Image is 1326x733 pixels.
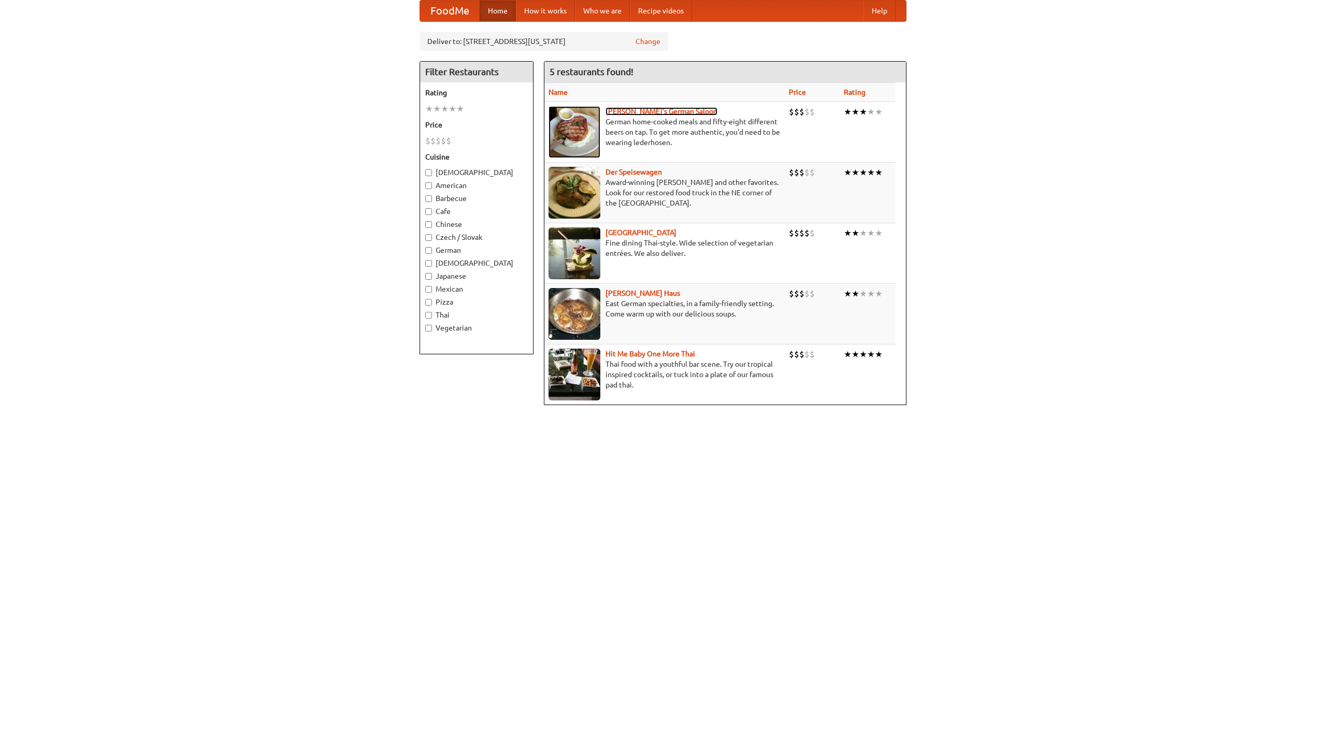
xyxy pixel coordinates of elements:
li: ★ [867,349,875,360]
input: American [425,182,432,189]
ng-pluralize: 5 restaurants found! [550,67,633,77]
li: ★ [859,106,867,118]
li: $ [799,167,804,178]
li: $ [794,288,799,299]
p: Award-winning [PERSON_NAME] and other favorites. Look for our restored food truck in the NE corne... [549,177,781,208]
input: Barbecue [425,195,432,202]
label: [DEMOGRAPHIC_DATA] [425,258,528,268]
img: babythai.jpg [549,349,600,400]
li: ★ [852,167,859,178]
li: $ [436,135,441,147]
a: [PERSON_NAME]'s German Saloon [606,107,717,116]
li: $ [794,349,799,360]
li: $ [799,106,804,118]
label: Czech / Slovak [425,232,528,242]
h4: Filter Restaurants [420,62,533,82]
img: esthers.jpg [549,106,600,158]
input: German [425,247,432,254]
h5: Rating [425,88,528,98]
li: $ [810,106,815,118]
a: [PERSON_NAME] Haus [606,289,680,297]
input: Vegetarian [425,325,432,332]
li: $ [804,106,810,118]
li: $ [789,106,794,118]
label: [DEMOGRAPHIC_DATA] [425,167,528,178]
p: Fine dining Thai-style. Wide selection of vegetarian entrées. We also deliver. [549,238,781,258]
li: ★ [852,288,859,299]
label: Mexican [425,284,528,294]
label: Cafe [425,206,528,217]
input: Mexican [425,286,432,293]
li: $ [789,227,794,239]
li: ★ [844,227,852,239]
li: $ [794,227,799,239]
p: German home-cooked meals and fifty-eight different beers on tap. To get more authentic, you'd nee... [549,117,781,148]
p: East German specialties, in a family-friendly setting. Come warm up with our delicious soups. [549,298,781,319]
a: FoodMe [420,1,480,21]
li: ★ [425,103,433,114]
li: $ [799,227,804,239]
a: Home [480,1,516,21]
li: ★ [844,288,852,299]
label: German [425,245,528,255]
input: [DEMOGRAPHIC_DATA] [425,260,432,267]
li: $ [804,227,810,239]
li: $ [799,349,804,360]
input: Cafe [425,208,432,215]
input: Czech / Slovak [425,234,432,241]
input: Japanese [425,273,432,280]
img: speisewagen.jpg [549,167,600,219]
img: satay.jpg [549,227,600,279]
li: ★ [867,106,875,118]
a: How it works [516,1,575,21]
li: ★ [859,288,867,299]
a: Hit Me Baby One More Thai [606,350,695,358]
a: Help [863,1,896,21]
li: ★ [852,227,859,239]
label: Pizza [425,297,528,307]
label: Chinese [425,219,528,229]
li: ★ [844,106,852,118]
li: ★ [875,106,883,118]
li: $ [789,349,794,360]
li: ★ [844,167,852,178]
li: ★ [859,167,867,178]
li: ★ [852,349,859,360]
li: $ [789,288,794,299]
a: Name [549,88,568,96]
li: $ [810,227,815,239]
p: Thai food with a youthful bar scene. Try our tropical inspired cocktails, or tuck into a plate of... [549,359,781,390]
li: ★ [875,349,883,360]
img: kohlhaus.jpg [549,288,600,340]
li: ★ [852,106,859,118]
a: [GEOGRAPHIC_DATA] [606,228,676,237]
li: ★ [441,103,449,114]
li: $ [810,288,815,299]
li: ★ [875,288,883,299]
h5: Cuisine [425,152,528,162]
li: $ [794,167,799,178]
li: ★ [867,227,875,239]
input: Chinese [425,221,432,228]
label: American [425,180,528,191]
a: Recipe videos [630,1,692,21]
li: $ [804,349,810,360]
label: Barbecue [425,193,528,204]
li: ★ [456,103,464,114]
li: $ [789,167,794,178]
a: Price [789,88,806,96]
a: Change [636,36,660,47]
li: $ [799,288,804,299]
li: $ [810,167,815,178]
li: ★ [433,103,441,114]
li: ★ [449,103,456,114]
li: ★ [859,227,867,239]
a: Der Speisewagen [606,168,662,176]
li: ★ [844,349,852,360]
input: Pizza [425,299,432,306]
